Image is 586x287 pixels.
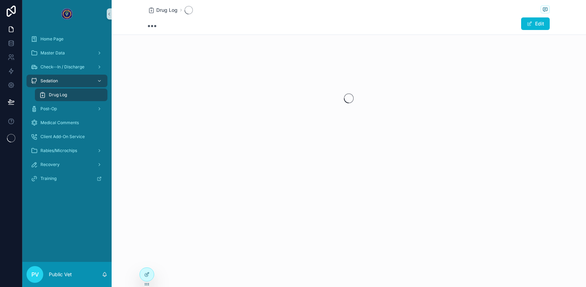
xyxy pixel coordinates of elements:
p: Public Vet [49,271,72,278]
a: Home Page [27,33,107,45]
a: Rabies/Microchips [27,144,107,157]
a: Medical Comments [27,116,107,129]
a: Sedation [27,75,107,87]
span: Post-Op [40,106,57,112]
span: Drug Log [49,92,67,98]
a: Drug Log [35,89,107,101]
span: PV [31,270,39,279]
span: Drug Log [156,7,178,14]
a: Client Add-On Service [27,130,107,143]
span: Recovery [40,162,60,167]
div: scrollable content [22,28,112,194]
a: Check--In / Discharge [27,61,107,73]
button: Edit [521,17,550,30]
span: Client Add-On Service [40,134,85,139]
a: Training [27,172,107,185]
span: Home Page [40,36,63,42]
span: Rabies/Microchips [40,148,77,153]
span: Check--In / Discharge [40,64,84,70]
span: Sedation [40,78,58,84]
a: Recovery [27,158,107,171]
a: Drug Log [148,7,178,14]
a: Post-Op [27,103,107,115]
span: Master Data [40,50,65,56]
span: Training [40,176,57,181]
a: Master Data [27,47,107,59]
img: App logo [61,8,73,20]
span: Medical Comments [40,120,79,126]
